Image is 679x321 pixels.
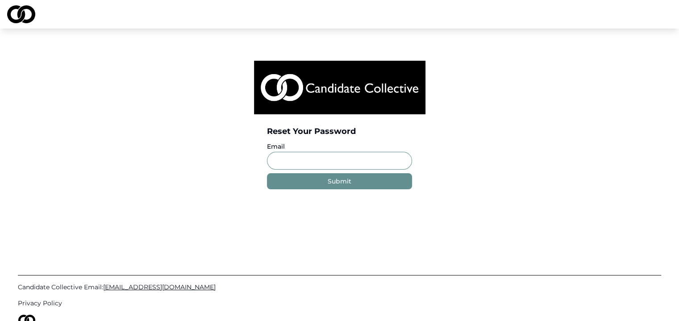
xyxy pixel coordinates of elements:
[18,299,661,308] a: Privacy Policy
[328,177,351,186] div: Submit
[267,173,412,189] button: Submit
[267,142,285,150] label: Email
[18,283,661,292] a: Candidate Collective Email:[EMAIL_ADDRESS][DOMAIN_NAME]
[7,5,35,23] img: logo
[254,61,425,114] img: logo
[103,283,216,291] span: [EMAIL_ADDRESS][DOMAIN_NAME]
[267,125,412,138] div: Reset Your Password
